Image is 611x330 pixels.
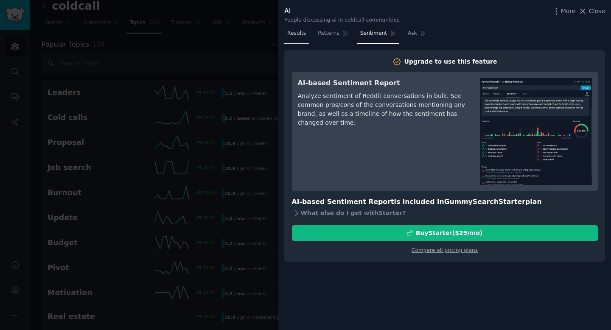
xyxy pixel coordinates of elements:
div: People discussing ai in coldcall communities [284,17,400,24]
div: Ai [284,6,400,17]
a: Patterns [315,27,351,44]
span: Sentiment [360,30,387,37]
div: Analyze sentiment of Reddit conversations in bulk. See common pros/cons of the conversations ment... [298,92,468,127]
img: AI-based Sentiment Report [480,78,592,185]
div: Buy Starter ($ 29 /mo ) [416,229,482,238]
span: More [561,7,576,16]
button: Close [578,7,605,16]
h3: AI-based Sentiment Report [298,78,468,89]
a: Ask [405,27,429,44]
span: Results [287,30,306,37]
span: Ask [408,30,417,37]
h3: AI-based Sentiment Report is included in plan [292,197,598,207]
a: Compare all pricing plans [412,247,478,253]
div: Upgrade to use this feature [404,57,497,66]
span: Patterns [318,30,339,37]
button: BuyStarter($29/mo) [292,225,598,241]
span: GummySearch Starter [444,198,525,206]
a: Results [284,27,309,44]
a: Sentiment [357,27,399,44]
button: More [552,7,576,16]
span: Close [589,7,605,16]
div: What else do I get with Starter ? [292,207,598,219]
